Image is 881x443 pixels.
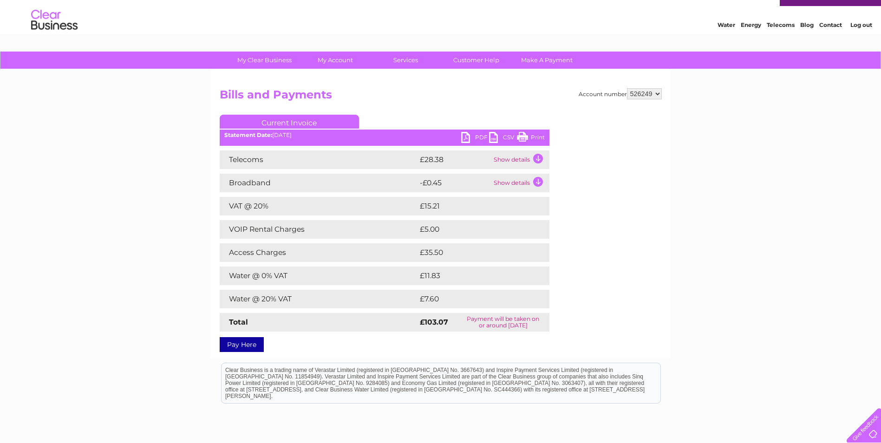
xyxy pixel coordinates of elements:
[819,39,842,46] a: Contact
[438,52,515,69] a: Customer Help
[418,243,530,262] td: £35.50
[297,52,373,69] a: My Account
[418,197,529,215] td: £15.21
[579,88,662,99] div: Account number
[850,39,872,46] a: Log out
[418,220,528,239] td: £5.00
[220,267,418,285] td: Water @ 0% VAT
[222,5,660,45] div: Clear Business is a trading name of Verastar Limited (registered in [GEOGRAPHIC_DATA] No. 3667643...
[220,290,418,308] td: Water @ 20% VAT
[418,150,491,169] td: £28.38
[220,115,359,129] a: Current Invoice
[489,132,517,145] a: CSV
[718,39,735,46] a: Water
[517,132,545,145] a: Print
[229,318,248,326] strong: Total
[706,5,770,16] a: 0333 014 3131
[418,174,491,192] td: -£0.45
[367,52,444,69] a: Services
[420,318,448,326] strong: £103.07
[741,39,761,46] a: Energy
[31,24,78,52] img: logo.png
[226,52,303,69] a: My Clear Business
[224,131,272,138] b: Statement Date:
[418,290,528,308] td: £7.60
[509,52,585,69] a: Make A Payment
[491,174,549,192] td: Show details
[220,174,418,192] td: Broadband
[220,197,418,215] td: VAT @ 20%
[461,132,489,145] a: PDF
[220,132,549,138] div: [DATE]
[220,220,418,239] td: VOIP Rental Charges
[220,88,662,106] h2: Bills and Payments
[767,39,795,46] a: Telecoms
[491,150,549,169] td: Show details
[220,337,264,352] a: Pay Here
[418,267,529,285] td: £11.83
[220,150,418,169] td: Telecoms
[457,313,549,332] td: Payment will be taken on or around [DATE]
[220,243,418,262] td: Access Charges
[800,39,814,46] a: Blog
